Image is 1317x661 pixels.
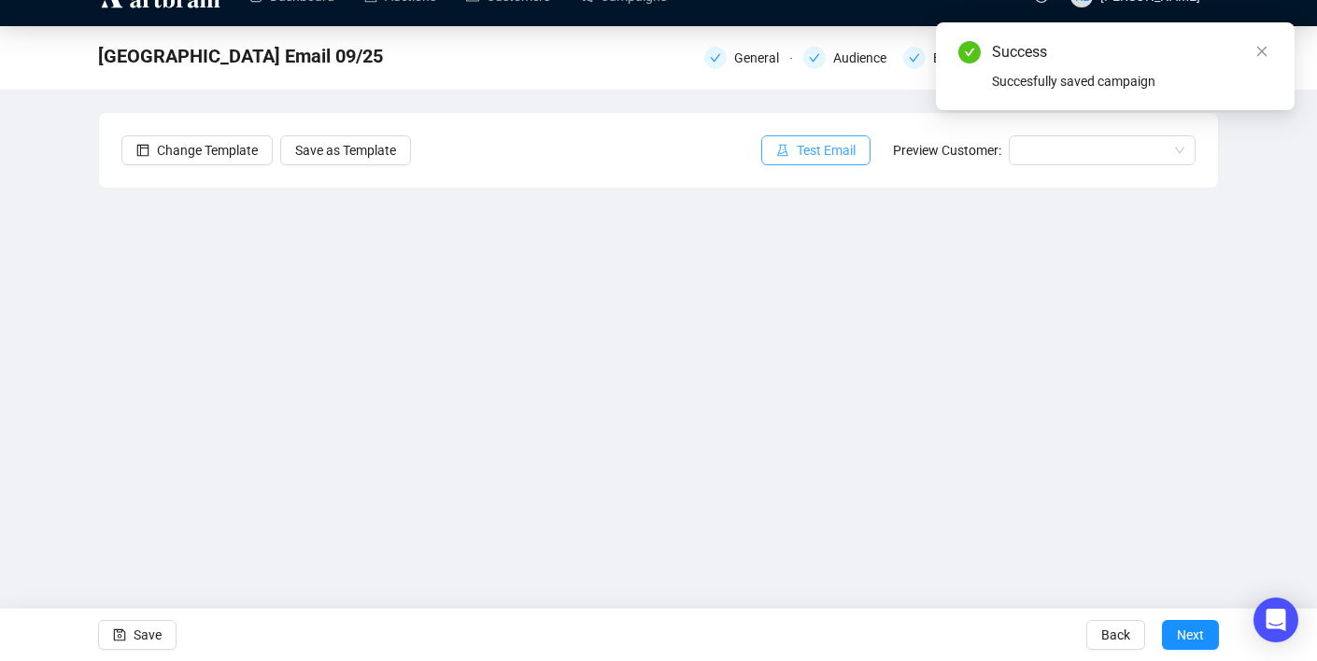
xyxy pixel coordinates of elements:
[1101,609,1130,661] span: Back
[893,143,1001,158] span: Preview Customer:
[280,135,411,165] button: Save as Template
[1253,598,1298,642] div: Open Intercom Messenger
[157,140,258,161] span: Change Template
[903,47,1023,69] div: Email Settings
[992,41,1272,63] div: Success
[710,52,721,63] span: check
[909,52,920,63] span: check
[761,135,871,165] button: Test Email
[992,71,1272,91] div: Succesfully saved campaign
[803,47,891,69] div: Audience
[833,47,898,69] div: Audience
[1177,609,1204,661] span: Next
[113,628,126,641] span: save
[1255,45,1268,58] span: close
[933,47,1027,69] div: Email Settings
[295,140,396,161] span: Save as Template
[734,47,790,69] div: General
[136,144,149,157] span: layout
[704,47,792,69] div: General
[98,620,177,650] button: Save
[776,144,789,157] span: experiment
[1086,620,1145,650] button: Back
[134,609,162,661] span: Save
[797,140,856,161] span: Test Email
[1252,41,1272,62] a: Close
[958,41,981,63] span: check-circle
[809,52,820,63] span: check
[121,135,273,165] button: Change Template
[98,41,383,71] span: Downtown Abbey Email 09/25
[1162,620,1219,650] button: Next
